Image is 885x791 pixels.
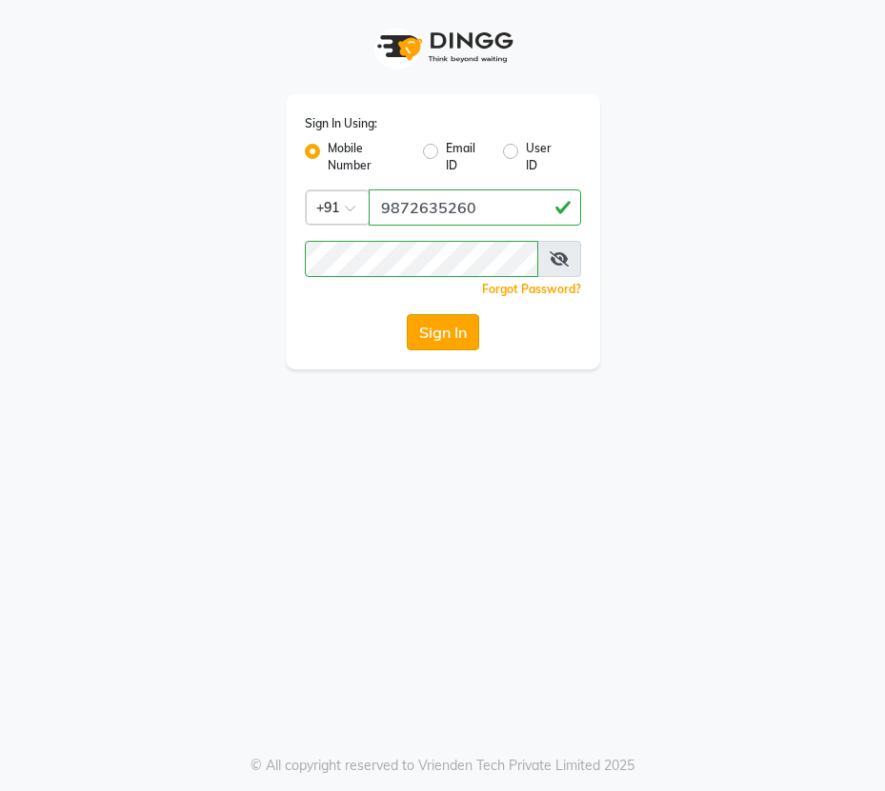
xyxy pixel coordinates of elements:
label: Email ID [446,140,489,174]
img: logo1.svg [367,19,519,75]
label: Sign In Using: [305,115,377,132]
a: Forgot Password? [482,282,581,296]
label: User ID [526,140,565,174]
label: Mobile Number [328,140,408,174]
input: Username [369,189,581,226]
input: Username [305,241,538,277]
button: Sign In [407,314,479,350]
